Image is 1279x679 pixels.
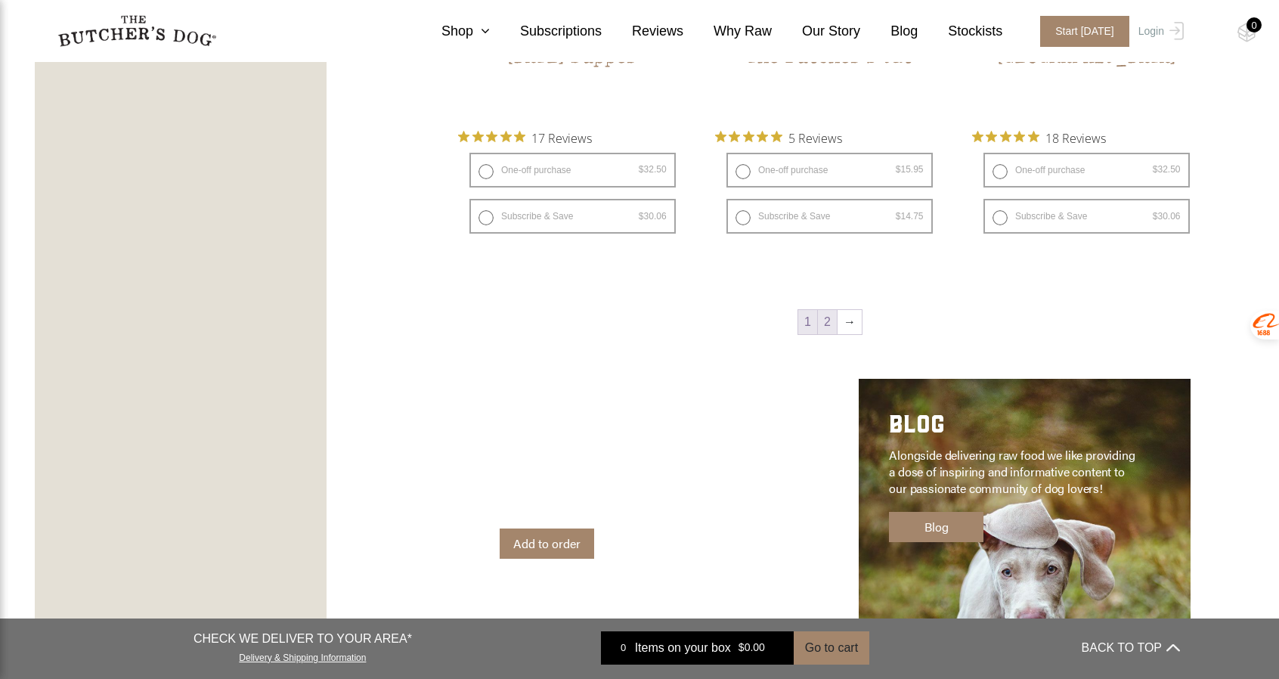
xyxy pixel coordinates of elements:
span: $ [1153,211,1158,222]
bdi: 0.00 [739,642,765,654]
button: Go to cart [794,631,869,665]
bdi: 32.50 [639,164,667,175]
a: → [838,310,862,334]
label: Subscribe & Save [983,199,1190,234]
span: $ [739,642,745,654]
a: Blog [889,512,983,542]
a: Stockists [918,21,1002,42]
h2: [DATE] Supper [458,48,687,119]
label: Subscribe & Save [469,199,676,234]
span: 18 Reviews [1045,126,1106,149]
span: $ [639,211,644,222]
label: One-off purchase [726,153,933,188]
p: CHECK WE DELIVER TO YOUR AREA* [194,630,412,648]
a: Start [DATE] [1025,16,1135,47]
bdi: 32.50 [1153,164,1181,175]
h2: The Butcher’s Cat [715,48,944,119]
a: Blog [860,21,918,42]
p: Alongside delivering raw food we like providing a dose of inspiring and informative content to ou... [889,447,1138,497]
a: 0 Items on your box $0.00 [601,631,794,665]
bdi: 14.75 [896,211,924,222]
label: Subscribe & Save [726,199,933,234]
label: One-off purchase [983,153,1190,188]
span: Items on your box [635,639,731,657]
span: Page 1 [798,310,817,334]
div: 0 [612,640,635,656]
span: Start [DATE] [1040,16,1129,47]
a: Why Raw [683,21,772,42]
button: Rated 5 out of 5 stars from 5 reviews. Jump to reviews. [715,126,842,149]
a: Our Story [772,21,860,42]
a: Add to order [500,529,594,559]
a: Subscriptions [490,21,602,42]
span: 17 Reviews [531,126,592,149]
bdi: 30.06 [639,211,667,222]
a: Login [1135,16,1184,47]
span: $ [1153,164,1158,175]
h2: APOTHECARY [500,409,748,447]
label: One-off purchase [469,153,676,188]
div: 0 [1246,17,1262,33]
a: Delivery & Shipping Information [239,649,366,663]
h2: [GEOGRAPHIC_DATA] [972,48,1201,119]
bdi: 15.95 [896,164,924,175]
h2: BLOG [889,409,1138,447]
button: Rated 4.9 out of 5 stars from 18 reviews. Jump to reviews. [972,126,1106,149]
bdi: 30.06 [1153,211,1181,222]
a: Shop [411,21,490,42]
p: Adored Beast Apothecary is a line of all-natural pet products designed to support your dog’s heal... [500,447,748,513]
a: Reviews [602,21,683,42]
span: 5 Reviews [788,126,842,149]
a: Page 2 [818,310,837,334]
img: TBD_Cart-Empty.png [1237,23,1256,42]
span: $ [896,211,901,222]
button: Rated 4.9 out of 5 stars from 17 reviews. Jump to reviews. [458,126,592,149]
button: BACK TO TOP [1082,630,1180,666]
span: $ [896,164,901,175]
span: $ [639,164,644,175]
